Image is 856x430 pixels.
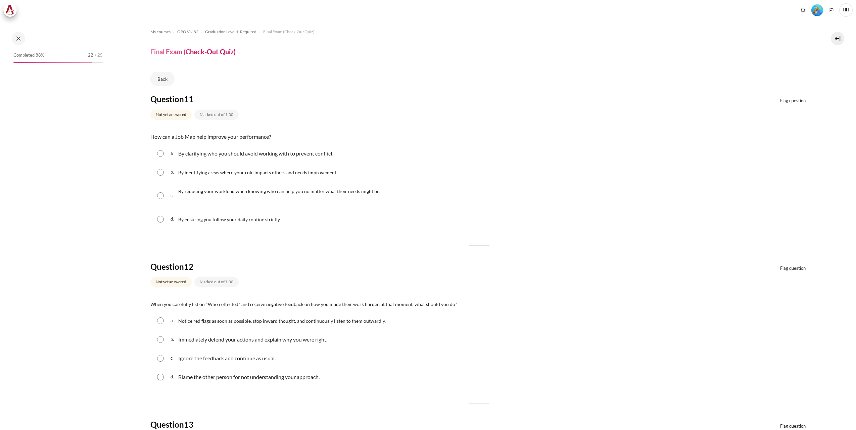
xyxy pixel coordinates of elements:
span: By reducing your workload when knowing who can help you no matter what their needs might be. [178,188,380,194]
button: Languages [826,5,837,15]
span: 12 [184,262,193,271]
span: c. [171,353,177,364]
span: HH [839,3,853,17]
span: When you carefully list on "Who i effected" and receive negative feedback on how you made their w... [150,301,457,307]
a: OPO VN B2 [177,28,198,36]
span: / 25 [95,52,103,59]
span: Graduation Level 1: Required [205,29,256,35]
a: Level #5 [809,4,826,16]
p: Ignore the feedback and continue as usual. [178,354,276,362]
span: My courses [150,29,171,35]
a: Architeck Architeck [3,3,20,17]
span: b. [171,167,177,178]
p: How can a Job Map help improve your performance? [150,133,808,141]
img: Level #5 [811,4,823,16]
span: b. [171,334,177,345]
span: Flag question [780,265,806,272]
span: d. [171,372,177,382]
div: 88% [13,62,92,63]
span: By identifying areas where your role impacts others and needs improvement [178,170,336,175]
span: a. [171,315,177,326]
span: c. [171,186,177,206]
div: Show notification window with no new notifications [798,5,808,15]
div: Not yet answered [150,277,192,287]
a: Back [150,72,175,86]
a: User menu [839,3,853,17]
div: Marked out of 1.00 [194,110,239,119]
span: Notice red flags as soon as possible, stop inward thought, and continuously listen to them outwar... [178,318,386,324]
div: Marked out of 1.00 [194,277,239,287]
a: Graduation Level 1: Required [205,28,256,36]
span: d. [171,214,177,225]
span: Flag question [780,423,806,430]
span: Flag question [780,98,806,104]
h4: Final Exam (Check-Out Quiz) [150,47,236,56]
span: 11 [184,94,193,104]
a: Final Exam (Check-Out Quiz) [263,28,315,36]
p: Immediately defend your actions and explain why you were right. [178,335,327,344]
span: Completed 88% [13,52,44,59]
a: My courses [150,28,171,36]
h4: Question [150,94,282,104]
nav: Navigation bar [150,26,808,37]
div: Not yet answered [150,110,192,119]
span: 13 [184,420,193,429]
span: Final Exam (Check-Out Quiz) [263,29,315,35]
span: 22 [88,52,93,59]
span: By ensuring you follow your daily routine strictly [178,217,280,222]
span: a. [171,148,177,159]
h4: Question [150,419,282,430]
p: Blame the other person for not understanding your approach. [178,373,320,381]
p: By clarifying who you should avoid working with to prevent conflict [178,149,333,158]
span: OPO VN B2 [177,29,198,35]
img: Architeck [5,5,15,15]
h4: Question [150,261,282,272]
